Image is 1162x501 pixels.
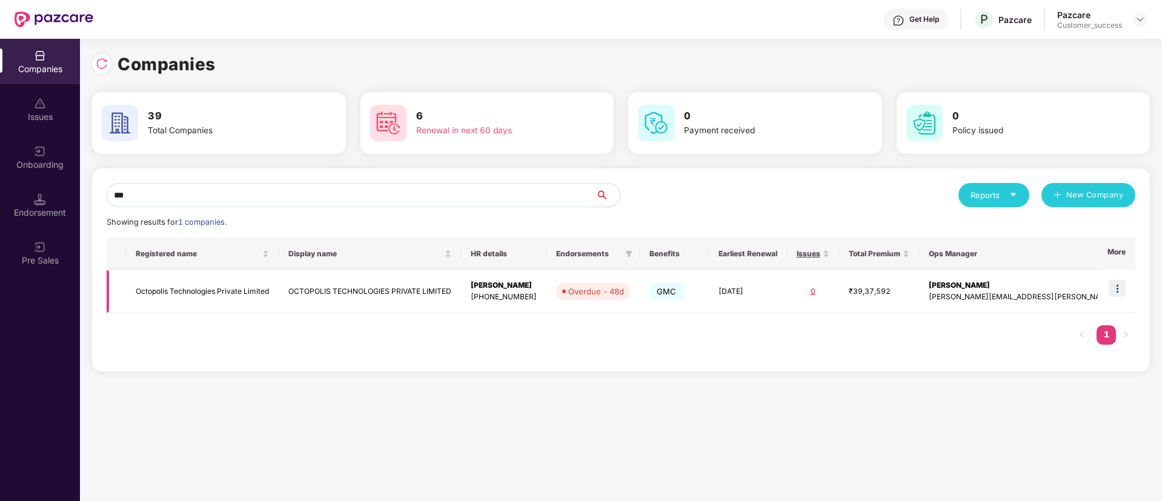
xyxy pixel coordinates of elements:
span: Registered name [136,249,260,259]
div: [PERSON_NAME] [471,280,537,291]
th: HR details [461,237,546,270]
img: svg+xml;base64,PHN2ZyB4bWxucz0iaHR0cDovL3d3dy53My5vcmcvMjAwMC9zdmciIHdpZHRoPSI2MCIgaGVpZ2h0PSI2MC... [906,105,943,141]
a: 1 [1097,325,1116,343]
span: GMC [649,283,684,300]
span: left [1078,331,1086,338]
td: OCTOPOLIS TECHNOLOGIES PRIVATE LIMITED [279,270,461,313]
img: svg+xml;base64,PHN2ZyBpZD0iRHJvcGRvd24tMzJ4MzIiIHhtbG5zPSJodHRwOi8vd3d3LnczLm9yZy8yMDAwL3N2ZyIgd2... [1135,15,1145,24]
th: Display name [279,237,461,270]
img: svg+xml;base64,PHN2ZyB4bWxucz0iaHR0cDovL3d3dy53My5vcmcvMjAwMC9zdmciIHdpZHRoPSI2MCIgaGVpZ2h0PSI2MC... [638,105,674,141]
img: svg+xml;base64,PHN2ZyBpZD0iSGVscC0zMngzMiIgeG1sbnM9Imh0dHA6Ly93d3cudzMub3JnLzIwMDAvc3ZnIiB3aWR0aD... [892,15,905,27]
h3: 39 [148,108,300,124]
th: Registered name [126,237,279,270]
li: 1 [1097,325,1116,345]
img: svg+xml;base64,PHN2ZyB4bWxucz0iaHR0cDovL3d3dy53My5vcmcvMjAwMC9zdmciIHdpZHRoPSI2MCIgaGVpZ2h0PSI2MC... [370,105,407,141]
div: Get Help [909,15,939,24]
img: svg+xml;base64,PHN2ZyBpZD0iSXNzdWVzX2Rpc2FibGVkIiB4bWxucz0iaHR0cDovL3d3dy53My5vcmcvMjAwMC9zdmciIH... [34,98,46,110]
h3: 0 [952,108,1105,124]
span: search [595,190,620,200]
button: plusNew Company [1041,183,1135,207]
li: Next Page [1116,325,1135,345]
div: Customer_success [1057,21,1122,30]
div: Payment received [684,124,837,138]
span: Endorsements [556,249,620,259]
img: svg+xml;base64,PHN2ZyBpZD0iQ29tcGFuaWVzIiB4bWxucz0iaHR0cDovL3d3dy53My5vcmcvMjAwMC9zdmciIHdpZHRoPS... [34,50,46,62]
th: Benefits [640,237,709,270]
span: Display name [288,249,442,259]
span: filter [623,247,635,261]
span: P [980,12,988,27]
img: svg+xml;base64,PHN2ZyBpZD0iUmVsb2FkLTMyeDMyIiB4bWxucz0iaHR0cDovL3d3dy53My5vcmcvMjAwMC9zdmciIHdpZH... [96,58,108,70]
th: Earliest Renewal [709,237,787,270]
span: Issues [797,249,820,259]
div: Reports [971,189,1017,201]
span: caret-down [1009,191,1017,199]
div: Overdue - 48d [568,285,624,297]
img: New Pazcare Logo [15,12,93,27]
div: Pazcare [1057,9,1122,21]
div: Pazcare [998,14,1032,25]
img: svg+xml;base64,PHN2ZyB3aWR0aD0iMTQuNSIgaGVpZ2h0PSIxNC41IiB2aWV3Qm94PSIwIDAgMTYgMTYiIGZpbGw9Im5vbm... [34,193,46,205]
td: [DATE] [709,270,787,313]
div: 0 [797,286,829,297]
img: svg+xml;base64,PHN2ZyB3aWR0aD0iMjAiIGhlaWdodD0iMjAiIHZpZXdCb3g9IjAgMCAyMCAyMCIgZmlsbD0ibm9uZSIgeG... [34,145,46,158]
div: ₹39,37,592 [849,286,909,297]
img: svg+xml;base64,PHN2ZyB3aWR0aD0iMjAiIGhlaWdodD0iMjAiIHZpZXdCb3g9IjAgMCAyMCAyMCIgZmlsbD0ibm9uZSIgeG... [34,241,46,253]
button: left [1072,325,1092,345]
th: Issues [787,237,839,270]
span: filter [625,250,632,257]
th: Total Premium [839,237,919,270]
th: More [1098,237,1135,270]
button: search [595,183,620,207]
img: icon [1109,280,1126,297]
img: svg+xml;base64,PHN2ZyB4bWxucz0iaHR0cDovL3d3dy53My5vcmcvMjAwMC9zdmciIHdpZHRoPSI2MCIgaGVpZ2h0PSI2MC... [102,105,138,141]
span: New Company [1066,189,1124,201]
span: Total Premium [849,249,900,259]
span: plus [1054,191,1061,201]
span: 1 companies. [178,217,227,227]
span: right [1122,331,1129,338]
div: [PHONE_NUMBER] [471,291,537,303]
span: Showing results for [107,217,227,227]
h3: 6 [416,108,569,124]
div: Total Companies [148,124,300,138]
div: Policy issued [952,124,1105,138]
div: Renewal in next 60 days [416,124,569,138]
h3: 0 [684,108,837,124]
td: Octopolis Technologies Private Limited [126,270,279,313]
h1: Companies [118,51,216,78]
li: Previous Page [1072,325,1092,345]
button: right [1116,325,1135,345]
